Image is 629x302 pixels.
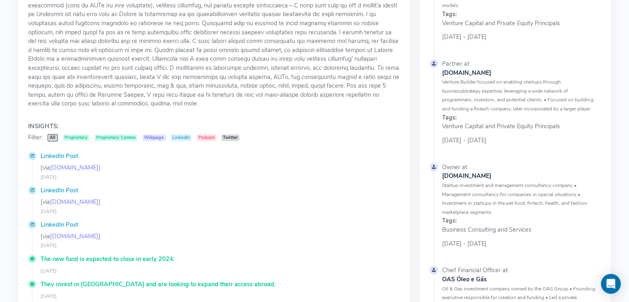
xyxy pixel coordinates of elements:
a: [DOMAIN_NAME] [50,198,98,206]
span: Proprietary Comms [94,134,137,141]
div: Filter: [28,133,400,142]
a: [DOMAIN_NAME] [50,232,98,240]
span: Tags: [442,113,457,122]
div: Partner at [442,60,597,131]
span: Podcast [196,134,216,141]
small: [DATE] [41,293,57,300]
span: Venture Capital and Private Equity Principals [442,19,597,28]
small: [DATE] [41,174,57,180]
div: [via ] [41,152,400,186]
a: LinkedIn Post [41,221,400,230]
small: [DATE] [41,268,57,274]
div: [DATE] - [DATE] [442,60,597,163]
small: [DATE] [41,208,57,215]
span: Webpage [142,134,166,141]
span: Venture Builder focused on enabling startups through business/strategy expertise, leveraging a wi... [442,79,593,112]
a: [DOMAIN_NAME] [50,163,98,172]
a: [DOMAIN_NAME] [442,172,597,181]
a: [DOMAIN_NAME] [442,69,597,78]
small: [DATE] [41,242,57,249]
a: The new fund is expected to close in early 2024. [41,255,400,264]
span: Business Consulting and Services [442,225,597,235]
div: Owner at [442,163,597,235]
span: LinkedIn [171,134,192,141]
div: Open Intercom Messenger [601,274,621,294]
span: Tags: [442,216,457,225]
span: Tags: [442,10,457,18]
a: They invest in [GEOGRAPHIC_DATA] and are looking to expand their access abroad. [41,280,400,289]
span: Twitter [221,134,240,141]
span: Proprietary [63,134,90,141]
div: [DATE] - [DATE] [442,163,597,266]
div: [via ] [41,186,400,221]
a: LinkedIn Post [41,152,400,161]
span: Startup investment and management consultancy company • Management consultancy for companies in s... [442,182,587,216]
a: LinkedIn Post [41,186,400,195]
h4: Insights: [28,123,400,130]
span: All [48,134,58,141]
a: OAS Óleo e Gás [442,275,597,284]
div: [via ] [41,221,400,255]
span: Venture Capital and Private Equity Principals [442,122,597,131]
